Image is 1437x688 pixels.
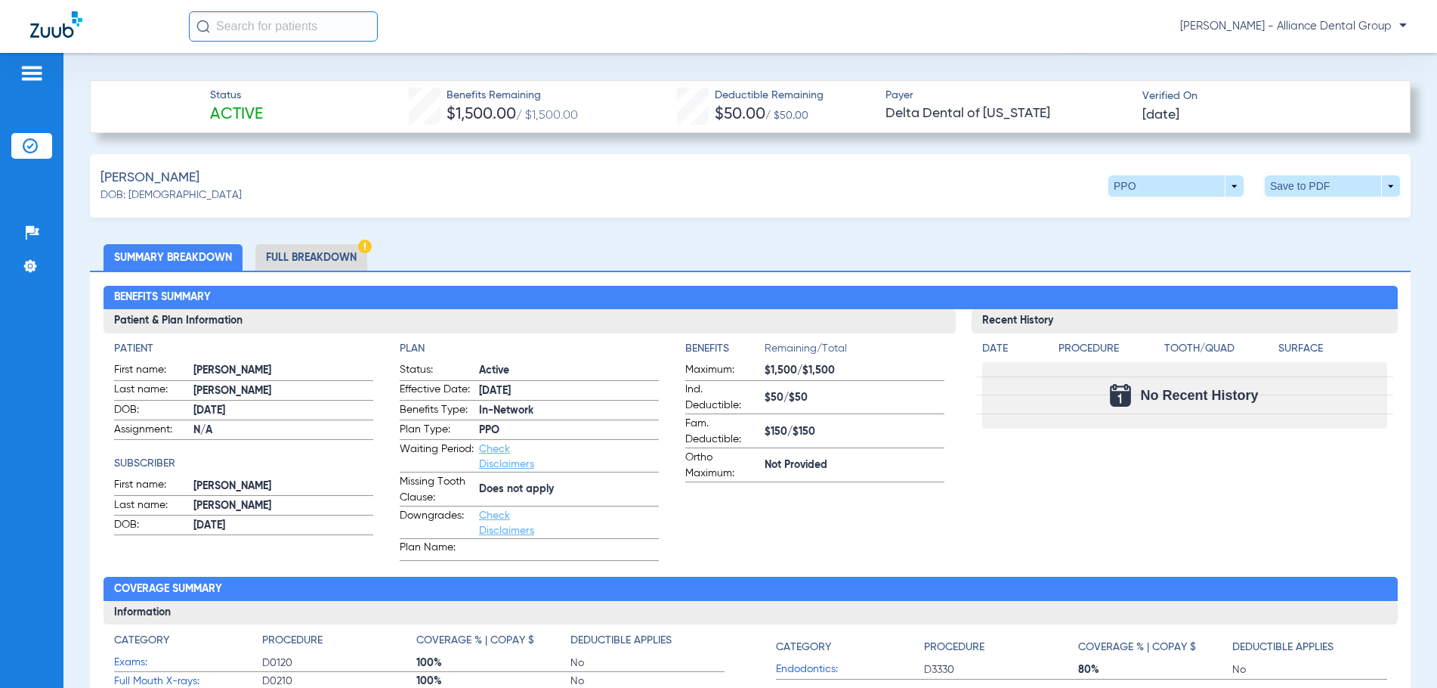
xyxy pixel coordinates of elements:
[776,633,924,661] app-breakdown-title: Category
[1232,633,1386,661] app-breakdown-title: Deductible Applies
[765,110,808,121] span: / $50.00
[570,655,725,671] span: No
[1078,633,1232,661] app-breakdown-title: Coverage % | Copay $
[114,382,188,400] span: Last name:
[193,498,373,514] span: [PERSON_NAME]
[416,633,570,654] app-breakdown-title: Coverage % | Copay $
[114,402,188,420] span: DOB:
[776,640,831,655] h4: Category
[189,11,378,42] input: Search for patients
[1265,175,1400,197] button: Save to PDF
[114,341,373,357] h4: Patient
[685,416,759,448] span: Fam. Deductible:
[30,11,82,38] img: Zuub Logo
[1164,341,1273,357] h4: Tooth/Quad
[196,20,210,33] img: Search Icon
[570,633,725,654] app-breakdown-title: Deductible Applies
[885,88,1130,104] span: Payer
[114,362,188,380] span: First name:
[1078,640,1196,655] h4: Coverage % | Copay $
[400,382,474,400] span: Effective Date:
[400,422,474,440] span: Plan Type:
[765,390,944,406] span: $50/$50
[1110,384,1131,407] img: Calendar
[1278,341,1387,362] app-breakdown-title: Surface
[114,633,262,654] app-breakdown-title: Category
[104,244,243,271] li: Summary Breakdown
[193,479,373,494] span: [PERSON_NAME]
[685,341,765,362] app-breakdown-title: Benefits
[255,244,367,271] li: Full Breakdown
[400,540,474,560] span: Plan Name:
[924,640,984,655] h4: Procedure
[479,444,534,470] a: Check Disclaimers
[924,662,1078,677] span: D3330
[982,341,1046,362] app-breakdown-title: Date
[924,633,1078,661] app-breakdown-title: Procedure
[1180,19,1407,34] span: [PERSON_NAME] - Alliance Dental Group
[400,341,659,357] h4: Plan
[479,363,659,379] span: Active
[358,240,372,253] img: Hazard
[400,442,474,472] span: Waiting Period:
[776,662,924,677] span: Endodontics:
[479,383,659,399] span: [DATE]
[972,309,1398,333] h3: Recent History
[479,423,659,439] span: PPO
[114,655,262,671] span: Exams:
[193,363,373,379] span: [PERSON_NAME]
[516,110,578,122] span: / $1,500.00
[885,104,1130,123] span: Delta Dental of [US_STATE]
[447,107,516,122] span: $1,500.00
[104,286,1398,310] h2: Benefits Summary
[262,655,416,671] span: D0120
[1164,341,1273,362] app-breakdown-title: Tooth/Quad
[685,341,765,357] h4: Benefits
[1232,640,1333,655] h4: Deductible Applies
[479,510,534,536] a: Check Disclaimers
[193,383,373,399] span: [PERSON_NAME]
[400,362,474,380] span: Status:
[1232,662,1386,677] span: No
[715,88,824,104] span: Deductible Remaining
[262,633,323,649] h4: Procedure
[104,601,1398,625] h3: Information
[104,309,956,333] h3: Patient & Plan Information
[114,422,188,440] span: Assignment:
[210,104,263,126] span: Active
[1058,341,1160,357] h4: Procedure
[1108,175,1244,197] button: PPO
[20,64,44,82] img: hamburger-icon
[193,403,373,419] span: [DATE]
[400,508,474,538] span: Downgrades:
[685,362,759,380] span: Maximum:
[100,187,242,203] span: DOB: [DEMOGRAPHIC_DATA]
[1142,88,1386,104] span: Verified On
[416,655,570,671] span: 100%
[193,518,373,534] span: [DATE]
[765,424,944,440] span: $150/$150
[685,450,759,482] span: Ortho Maximum:
[114,633,169,649] h4: Category
[1078,662,1232,677] span: 80%
[765,363,944,379] span: $1,500/$1,500
[479,403,659,419] span: In-Network
[1142,106,1179,125] span: [DATE]
[100,169,199,187] span: [PERSON_NAME]
[400,402,474,420] span: Benefits Type:
[416,633,534,649] h4: Coverage % | Copay $
[1058,341,1160,362] app-breakdown-title: Procedure
[193,423,373,439] span: N/A
[114,456,373,472] app-breakdown-title: Subscriber
[400,474,474,506] span: Missing Tooth Clause:
[114,517,188,535] span: DOB:
[765,457,944,473] span: Not Provided
[715,107,765,122] span: $50.00
[114,497,188,516] span: Last name:
[114,477,188,495] span: First name:
[1278,341,1387,357] h4: Surface
[982,341,1046,357] h4: Date
[765,341,944,362] span: Remaining/Total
